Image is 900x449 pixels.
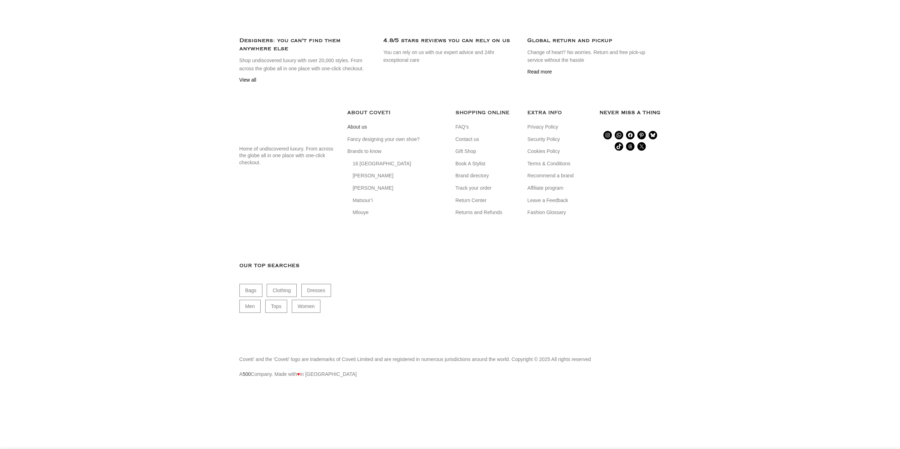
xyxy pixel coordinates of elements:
[568,387,621,403] img: DHL (1)
[527,148,561,155] a: Cookies Policy
[239,300,261,313] a: Men (1,906 items)
[347,148,382,155] a: Brands to know
[347,136,420,143] a: Fancy designing your own shoe?
[455,109,517,117] h5: SHOPPING ONLINE
[353,209,369,216] a: Mlouye
[239,355,661,378] div: A Company. Made with in [GEOGRAPHIC_DATA]
[353,172,394,179] a: [PERSON_NAME]
[239,109,289,138] img: svg%3E
[527,69,552,75] a: Read more
[455,136,480,143] a: Contact us
[455,172,490,179] a: Brand directory
[383,14,401,31] img: Icon2_footer
[455,209,503,216] a: Returns and Refunds
[239,57,373,72] p: Shop undiscovered luxury with over 20,000 styles. From across the globe all in one place with one...
[383,48,517,64] p: You can rely on us with our expert advice and 24hr exceptional care
[527,172,574,179] a: Recommend a brand
[383,37,517,45] h4: 4.8/5 stars reviews you can rely on us
[347,124,367,131] a: About us
[297,370,300,378] span: ♥
[353,160,412,167] a: 16 [GEOGRAPHIC_DATA]
[239,187,337,240] img: svg%3E
[527,14,545,31] img: Icon3_footer
[239,14,257,31] img: Icon1_footer
[353,185,394,192] a: [PERSON_NAME]
[527,185,564,192] a: Affiliate program
[265,300,288,313] a: Tops (3,154 items)
[527,124,559,131] a: Privacy Policy
[455,124,470,131] a: FAQ’s
[527,197,569,204] a: Leave a Feedback
[243,371,251,377] a: 500
[527,109,589,117] h5: EXTRA INFO
[292,300,320,313] a: Women (22,688 items)
[239,261,337,269] h3: Our Top Searches
[301,284,331,297] a: Dresses (9,913 items)
[347,109,445,117] h5: ABOUT COVETI
[455,185,492,192] a: Track your order
[239,146,337,166] p: Home of undiscovered luxury. From across the globe all in one place with one-click checkout.
[455,197,487,204] a: Return Center
[239,355,661,363] p: Coveti' and the 'Coveti' logo are trademarks of Coveti Limited and are registered in numerous jur...
[527,48,661,64] p: Change of heart? No worries. Return and free pick-up service without the hassle
[239,37,373,53] h4: Designers: you can't find them anywhere else
[527,136,561,143] a: Security Policy
[267,284,297,297] a: Clothing (19,394 items)
[239,284,262,297] a: Bags (1,767 items)
[455,148,477,155] a: Gift Shop
[527,160,571,167] a: Terms & Conditions
[527,209,567,216] a: Fashion Glossary
[599,109,661,117] h3: Never miss a thing
[353,197,373,204] a: Matsour’i
[527,37,661,45] h4: Global return and pickup
[239,380,517,402] img: guaranteed-safe-checkout-bordered.j
[239,77,256,83] a: View all
[455,160,486,167] a: Book A Stylist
